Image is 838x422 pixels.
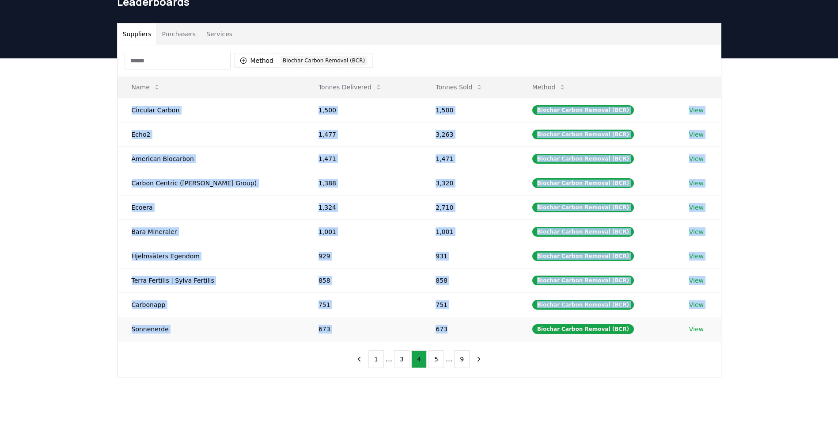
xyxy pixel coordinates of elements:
[532,324,634,334] div: Biochar Carbon Removal (BCR)
[125,78,167,96] button: Name
[689,276,704,285] a: View
[532,203,634,212] div: Biochar Carbon Removal (BCR)
[368,350,384,368] button: 1
[532,154,634,164] div: Biochar Carbon Removal (BCR)
[421,195,518,219] td: 2,710
[421,292,518,317] td: 751
[304,219,421,244] td: 1,001
[118,122,304,146] td: Echo2
[201,23,238,45] button: Services
[304,195,421,219] td: 1,324
[156,23,201,45] button: Purchasers
[304,317,421,341] td: 673
[471,350,486,368] button: next page
[421,171,518,195] td: 3,320
[234,54,373,68] button: MethodBiochar Carbon Removal (BCR)
[532,300,634,310] div: Biochar Carbon Removal (BCR)
[532,105,634,115] div: Biochar Carbon Removal (BCR)
[118,268,304,292] td: Terra Fertilis | Sylva Fertilis
[421,244,518,268] td: 931
[532,251,634,261] div: Biochar Carbon Removal (BCR)
[421,146,518,171] td: 1,471
[386,354,392,364] li: ...
[281,56,367,65] div: Biochar Carbon Removal (BCR)
[532,227,634,237] div: Biochar Carbon Removal (BCR)
[304,244,421,268] td: 929
[118,195,304,219] td: Ecoera
[421,98,518,122] td: 1,500
[532,130,634,139] div: Biochar Carbon Removal (BCR)
[428,78,490,96] button: Tonnes Sold
[118,317,304,341] td: Sonnenerde
[689,179,704,188] a: View
[446,354,452,364] li: ...
[689,252,704,261] a: View
[118,292,304,317] td: Carbonapp
[689,130,704,139] a: View
[421,122,518,146] td: 3,263
[689,203,704,212] a: View
[304,122,421,146] td: 1,477
[689,300,704,309] a: View
[394,350,410,368] button: 3
[304,98,421,122] td: 1,500
[118,98,304,122] td: Circular Carbon
[428,350,444,368] button: 5
[689,227,704,236] a: View
[421,219,518,244] td: 1,001
[352,350,367,368] button: previous page
[304,146,421,171] td: 1,471
[525,78,573,96] button: Method
[118,219,304,244] td: Bara Mineraler
[421,317,518,341] td: 673
[118,244,304,268] td: Hjelmsäters Egendom
[411,350,427,368] button: 4
[118,23,157,45] button: Suppliers
[118,171,304,195] td: Carbon Centric ([PERSON_NAME] Group)
[311,78,389,96] button: Tonnes Delivered
[304,292,421,317] td: 751
[304,171,421,195] td: 1,388
[532,178,634,188] div: Biochar Carbon Removal (BCR)
[532,276,634,285] div: Biochar Carbon Removal (BCR)
[689,106,704,115] a: View
[689,154,704,163] a: View
[689,325,704,334] a: View
[304,268,421,292] td: 858
[454,350,470,368] button: 9
[421,268,518,292] td: 858
[118,146,304,171] td: American Biocarbon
